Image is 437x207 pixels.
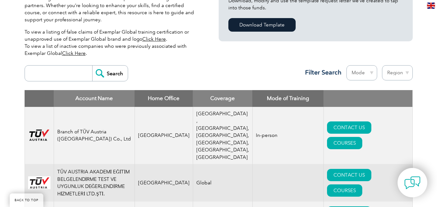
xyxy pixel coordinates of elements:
[327,184,362,197] a: COURSES
[142,36,166,42] a: Click Here
[25,28,199,57] p: To view a listing of false claims of Exemplar Global training certification or unapproved use of ...
[327,169,371,181] a: CONTACT US
[193,90,252,107] th: Coverage: activate to sort column ascending
[92,66,128,81] input: Search
[327,137,362,149] a: COURSES
[28,176,50,189] img: 6cd35cc7-366f-eb11-a812-002248153038-logo.png
[228,18,296,32] a: Download Template
[135,90,193,107] th: Home Office: activate to sort column ascending
[54,90,135,107] th: Account Name: activate to sort column descending
[404,175,421,191] img: contact-chat.png
[10,193,43,207] a: BACK TO TOP
[252,90,323,107] th: Mode of Training: activate to sort column ascending
[28,129,50,141] img: ad2ea39e-148b-ed11-81ac-0022481565fd-logo.png
[193,164,252,202] td: Global
[54,164,135,202] td: TÜV AUSTRIA AKADEMİ EĞİTİM BELGELENDİRME TEST VE UYGUNLUK DEĞERLENDİRME HİZMETLERİ LTD.ŞTİ.
[62,50,86,56] a: Click Here
[301,68,342,77] h3: Filter Search
[193,107,252,164] td: [GEOGRAPHIC_DATA] ,[GEOGRAPHIC_DATA], [GEOGRAPHIC_DATA], [GEOGRAPHIC_DATA], [GEOGRAPHIC_DATA], [G...
[327,121,371,134] a: CONTACT US
[135,164,193,202] td: [GEOGRAPHIC_DATA]
[252,107,323,164] td: In-person
[54,107,135,164] td: Branch of TÜV Austria ([GEOGRAPHIC_DATA]) Co., Ltd
[135,107,193,164] td: [GEOGRAPHIC_DATA]
[323,90,412,107] th: : activate to sort column ascending
[427,3,435,9] img: en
